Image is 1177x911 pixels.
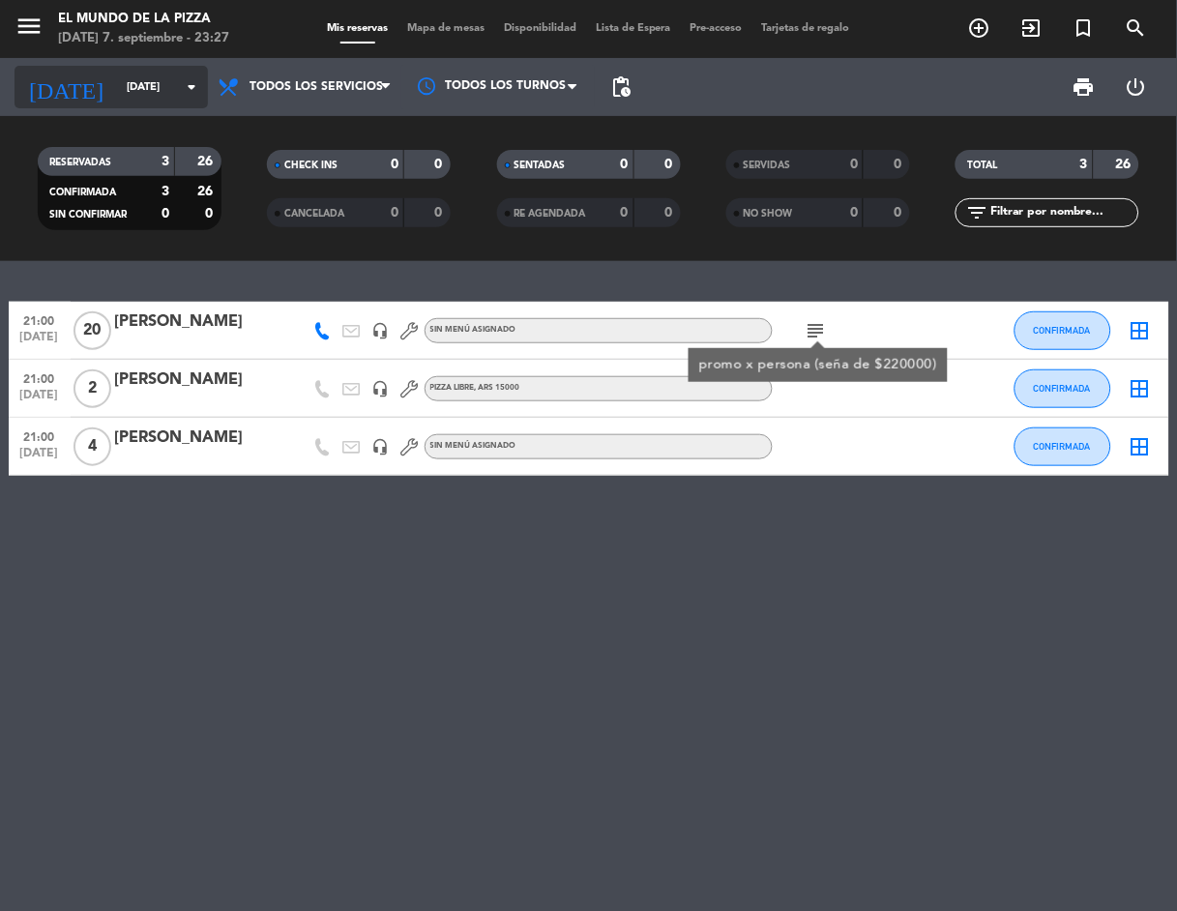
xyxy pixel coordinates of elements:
[372,438,390,455] i: headset_mic
[15,309,64,331] span: 21:00
[15,66,117,108] i: [DATE]
[586,23,681,34] span: Lista de Espera
[988,202,1138,223] input: Filtrar por nombre...
[74,311,111,350] span: 20
[1020,16,1044,40] i: exit_to_app
[1034,383,1091,394] span: CONFIRMADA
[435,206,447,220] strong: 0
[1125,75,1148,99] i: power_settings_new
[850,206,858,220] strong: 0
[1015,427,1111,466] button: CONFIRMADA
[15,425,64,447] span: 21:00
[1129,377,1152,400] i: border_all
[1034,325,1091,336] span: CONFIRMADA
[317,23,397,34] span: Mis reservas
[805,319,828,342] i: subject
[180,75,203,99] i: arrow_drop_down
[197,185,217,198] strong: 26
[1034,441,1091,452] span: CONFIRMADA
[1015,311,1111,350] button: CONFIRMADA
[430,384,520,392] span: PIZZA LIBRE
[752,23,860,34] span: Tarjetas de regalo
[664,158,676,171] strong: 0
[609,75,633,99] span: pending_actions
[967,161,997,170] span: TOTAL
[1110,58,1162,116] div: LOG OUT
[74,427,111,466] span: 4
[58,29,229,48] div: [DATE] 7. septiembre - 23:27
[621,158,629,171] strong: 0
[515,161,566,170] span: SENTADAS
[162,185,169,198] strong: 3
[681,23,752,34] span: Pre-acceso
[284,209,344,219] span: CANCELADA
[49,158,111,167] span: RESERVADAS
[1129,435,1152,458] i: border_all
[1073,16,1096,40] i: turned_in_not
[372,322,390,339] i: headset_mic
[15,367,64,389] span: 21:00
[1116,158,1135,171] strong: 26
[49,188,116,197] span: CONFIRMADA
[391,206,398,220] strong: 0
[515,209,586,219] span: RE AGENDADA
[115,426,280,451] div: [PERSON_NAME]
[430,442,516,450] span: Sin menú asignado
[15,12,44,41] i: menu
[372,380,390,397] i: headset_mic
[162,155,169,168] strong: 3
[15,389,64,411] span: [DATE]
[1129,319,1152,342] i: border_all
[894,206,905,220] strong: 0
[15,12,44,47] button: menu
[15,447,64,469] span: [DATE]
[58,10,229,29] div: El Mundo de la Pizza
[475,384,520,392] span: , ARS 15000
[850,158,858,171] strong: 0
[49,210,127,220] span: SIN CONFIRMAR
[894,158,905,171] strong: 0
[15,331,64,353] span: [DATE]
[197,155,217,168] strong: 26
[115,367,280,393] div: [PERSON_NAME]
[744,209,793,219] span: NO SHOW
[1015,369,1111,408] button: CONFIRMADA
[115,309,280,335] div: [PERSON_NAME]
[435,158,447,171] strong: 0
[698,355,937,375] div: promo x persona (seña de $220000)
[621,206,629,220] strong: 0
[965,201,988,224] i: filter_list
[744,161,791,170] span: SERVIDAS
[664,206,676,220] strong: 0
[494,23,586,34] span: Disponibilidad
[1073,75,1096,99] span: print
[391,158,398,171] strong: 0
[162,207,169,220] strong: 0
[284,161,338,170] span: CHECK INS
[1080,158,1088,171] strong: 3
[1125,16,1148,40] i: search
[74,369,111,408] span: 2
[430,326,516,334] span: Sin menú asignado
[397,23,494,34] span: Mapa de mesas
[205,207,217,220] strong: 0
[250,80,383,94] span: Todos los servicios
[968,16,991,40] i: add_circle_outline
